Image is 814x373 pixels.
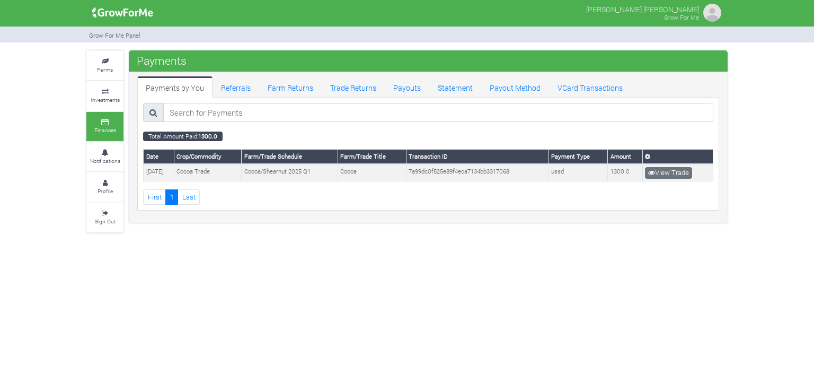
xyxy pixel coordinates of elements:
a: First [143,189,166,205]
a: Referrals [213,76,259,98]
img: growforme image [702,2,723,23]
td: ussd [548,164,608,181]
td: 1300.0 [608,164,643,181]
a: Sign Out [86,203,123,232]
a: Payments by You [137,76,213,98]
a: Statement [429,76,481,98]
a: Investments [86,81,123,110]
img: growforme image [89,2,157,23]
th: Crop/Commodity [174,150,242,164]
small: Notifications [90,157,120,164]
input: Search for Payments [163,103,713,122]
td: Cocoa/Shearnut 2025 Q1 [242,164,338,181]
th: Date [144,150,174,164]
small: Investments [91,96,120,103]
td: [DATE] [144,164,174,181]
th: Amount [608,150,643,164]
td: 7a99dc0f525e89f4eca7134bb3317068 [406,164,548,181]
a: Payout Method [481,76,549,98]
nav: Page Navigation [143,189,713,205]
a: Trade Returns [322,76,385,98]
small: Profile [98,187,113,195]
a: 1 [165,189,178,205]
b: 1300.0 [198,132,217,140]
a: Farms [86,51,123,80]
a: Last [178,189,200,205]
th: Farm/Trade Schedule [242,150,338,164]
th: Farm/Trade Title [338,150,406,164]
a: Finances [86,112,123,141]
a: View Trade [645,167,692,179]
small: Total Amount Paid: [143,132,223,141]
th: Payment Type [548,150,608,164]
a: Payouts [385,76,429,98]
small: Farms [97,66,113,73]
a: Profile [86,172,123,202]
a: Notifications [86,142,123,171]
th: Transaction ID [406,150,548,164]
small: Sign Out [95,218,116,225]
small: Grow For Me Panel [89,31,140,39]
p: [PERSON_NAME] [PERSON_NAME] [586,2,699,15]
td: Cocoa Trade [174,164,242,181]
a: VCard Transactions [549,76,631,98]
a: Farm Returns [259,76,322,98]
small: Grow For Me [664,13,699,21]
small: Finances [94,126,116,134]
td: Cocoa [338,164,406,181]
span: Payments [134,50,189,71]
